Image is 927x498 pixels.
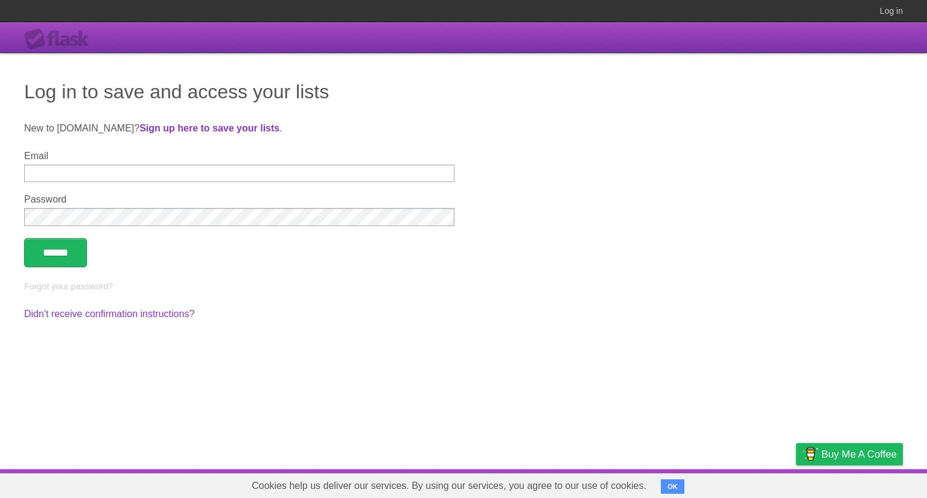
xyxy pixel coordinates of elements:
[24,194,454,205] label: Password
[821,444,897,465] span: Buy me a coffee
[636,472,661,495] a: About
[802,444,818,464] img: Buy me a coffee
[661,479,684,494] button: OK
[24,77,903,106] h1: Log in to save and access your lists
[139,123,279,133] a: Sign up here to save your lists
[739,472,766,495] a: Terms
[796,443,903,465] a: Buy me a coffee
[827,472,903,495] a: Suggest a feature
[24,282,113,291] a: Forgot your password?
[240,474,658,498] span: Cookies help us deliver our services. By using our services, you agree to our use of cookies.
[24,121,903,136] p: New to [DOMAIN_NAME]? .
[24,309,194,319] a: Didn't receive confirmation instructions?
[24,151,454,162] label: Email
[780,472,812,495] a: Privacy
[675,472,724,495] a: Developers
[24,28,97,50] div: Flask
